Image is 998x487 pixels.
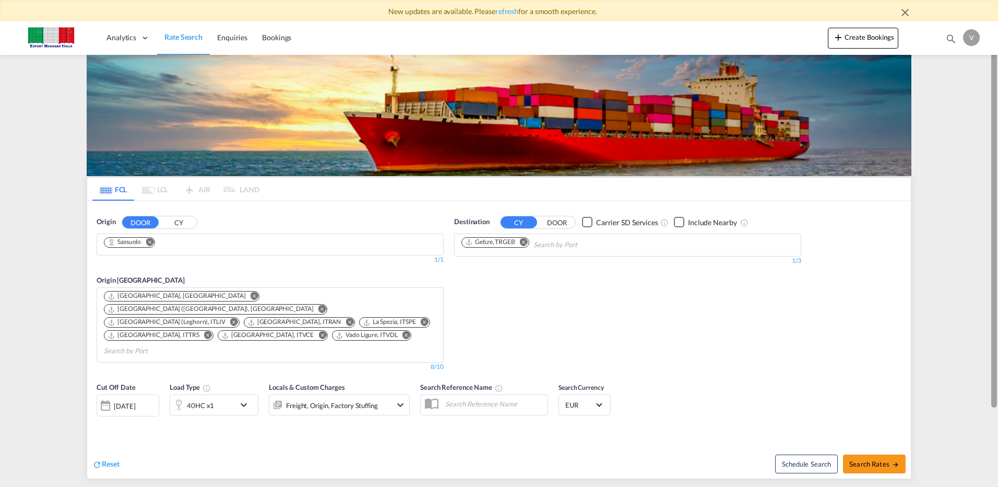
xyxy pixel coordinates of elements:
[108,305,315,314] div: Press delete to remove this chip.
[420,383,503,391] span: Search Reference Name
[832,31,845,43] md-icon: icon-plus 400-fg
[102,288,438,360] md-chips-wrap: Chips container. Use arrow keys to select chips.
[247,318,343,327] div: Press delete to remove this chip.
[740,218,748,227] md-icon: Unchecked: Ignores neighbouring ports when fetching rates.Checked : Includes neighbouring ports w...
[108,331,199,340] div: Trieste, ITTRS
[122,216,159,228] button: DOOR
[513,238,529,248] button: Remove
[237,399,255,411] md-icon: icon-chevron-down
[674,217,737,228] md-checkbox: Checkbox No Ink
[660,218,669,227] md-icon: Unchecked: Search for CY (Container Yard) services for all selected carriers.Checked : Search for...
[16,26,86,50] img: 51022700b14f11efa3148557e262d94e.jpg
[312,331,327,341] button: Remove
[97,276,185,284] span: Origin [GEOGRAPHIC_DATA]
[963,29,980,46] div: V
[92,459,120,470] div: icon-refreshReset
[108,318,225,327] div: Livorno (Leghorn), ITLIV
[565,400,595,410] span: EUR
[97,383,136,391] span: Cut Off Date
[223,318,239,328] button: Remove
[945,33,957,49] div: icon-magnify
[108,238,143,247] div: Press delete to remove this chip.
[688,217,737,228] div: Include Nearby
[210,21,255,55] a: Enquiries
[203,384,211,392] md-icon: icon-information-outline
[187,398,214,413] div: 40HC x1
[97,217,115,227] span: Origin
[363,318,415,327] div: La Spezia, ITSPE
[394,399,407,411] md-icon: icon-chevron-down
[87,55,911,176] img: LCL+%26+FCL+BACKGROUND.png
[247,318,341,327] div: Ravenna, ITRAN
[108,318,228,327] div: Press delete to remove this chip.
[495,7,518,16] a: refresh
[255,21,299,55] a: Bookings
[843,455,906,473] button: Search Ratesicon-arrow-right
[157,21,210,55] a: Rate Search
[440,396,548,412] input: Search Reference Name
[104,343,203,360] input: Search by Port
[363,318,418,327] div: Press delete to remove this chip.
[849,460,899,468] span: Search Rates
[431,363,444,372] div: 8/10
[170,383,211,391] span: Load Type
[97,395,159,416] div: [DATE]
[828,28,898,49] button: icon-plus 400-fgCreate Bookings
[81,6,917,17] div: New updates are available. Please for a smooth experience.
[454,257,801,265] div: 1/3
[92,460,102,469] md-icon: icon-refresh
[311,305,327,315] button: Remove
[945,33,957,44] md-icon: icon-magnify
[170,395,258,415] div: 40HC x1icon-chevron-down
[108,292,245,300] div: Ancona, ITAOI
[899,6,911,19] md-icon: icon-close
[114,401,135,411] div: [DATE]
[139,238,155,248] button: Remove
[414,318,430,328] button: Remove
[197,331,213,341] button: Remove
[221,331,316,340] div: Press delete to remove this chip.
[336,331,397,340] div: Vado Ligure, ITVDL
[596,217,658,228] div: Carrier SD Services
[160,216,197,228] button: CY
[286,398,378,413] div: Freight Origin Factory Stuffing
[582,217,658,228] md-checkbox: Checkbox No Ink
[87,201,911,479] div: OriginDOOR CY Chips container. Use arrow keys to select chips.1/1Origin [GEOGRAPHIC_DATA] Chips c...
[92,178,259,201] md-pagination-wrapper: Use the left and right arrow keys to navigate between tabs
[559,384,604,391] span: Search Currency
[501,216,537,228] button: CY
[108,238,141,247] div: Sassuolo
[460,234,637,253] md-chips-wrap: Chips container. Use arrow keys to select chips.
[221,331,314,340] div: Venezia, ITVCE
[217,33,247,42] span: Enquiries
[243,292,259,302] button: Remove
[92,178,134,201] md-tab-item: FCL
[775,455,838,473] button: Note: By default Schedule search will only considerorigin ports, destination ports and cut off da...
[106,32,136,43] span: Analytics
[495,384,503,392] md-icon: Your search will be saved by the below given name
[269,395,410,415] div: Freight Origin Factory Stuffingicon-chevron-down
[269,383,345,391] span: Locals & Custom Charges
[164,32,203,41] span: Rate Search
[97,256,444,264] div: 1/1
[465,238,517,247] div: Press delete to remove this chip.
[108,292,247,300] div: Press delete to remove this chip.
[99,21,157,55] div: Analytics
[454,217,490,227] span: Destination
[336,331,399,340] div: Press delete to remove this chip.
[533,237,633,253] input: Chips input.
[97,415,104,429] md-datepicker: Select
[102,459,120,468] span: Reset
[262,33,291,42] span: Bookings
[892,461,899,468] md-icon: icon-arrow-right
[539,216,575,228] button: DOOR
[108,331,201,340] div: Press delete to remove this chip.
[339,318,354,328] button: Remove
[395,331,411,341] button: Remove
[564,397,605,412] md-select: Select Currency: € EUREuro
[102,234,163,252] md-chips-wrap: Chips container. Use arrow keys to select chips.
[108,305,313,314] div: Genova (Genoa), ITGOA
[465,238,515,247] div: Gebze, TRGEB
